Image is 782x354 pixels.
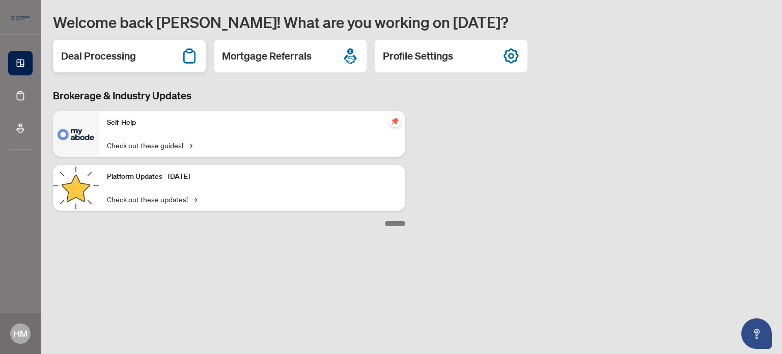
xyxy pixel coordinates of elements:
[107,117,397,128] p: Self-Help
[741,318,772,349] button: Open asap
[222,49,312,63] h2: Mortgage Referrals
[13,326,27,341] span: HM
[107,194,197,205] a: Check out these updates!→
[8,13,33,23] img: logo
[107,171,397,182] p: Platform Updates - [DATE]
[53,165,99,211] img: Platform Updates - September 16, 2025
[187,140,192,151] span: →
[61,49,136,63] h2: Deal Processing
[107,140,192,151] a: Check out these guides!→
[53,89,405,103] h3: Brokerage & Industry Updates
[53,111,99,157] img: Self-Help
[389,115,401,127] span: pushpin
[383,49,453,63] h2: Profile Settings
[192,194,197,205] span: →
[53,12,770,32] h1: Welcome back [PERSON_NAME]! What are you working on [DATE]?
